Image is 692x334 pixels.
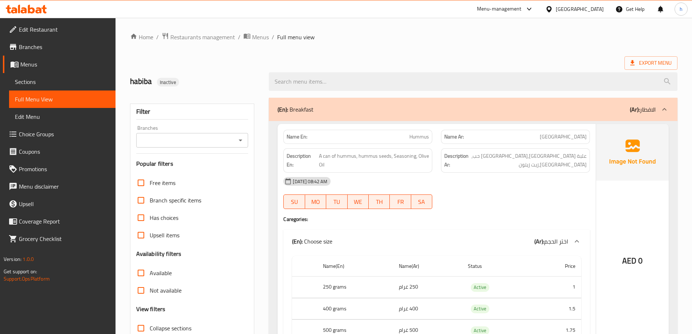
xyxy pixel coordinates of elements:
span: TU [329,197,344,207]
button: SA [411,194,432,209]
strong: Description En: [287,152,317,169]
span: Active [471,305,489,313]
span: Grocery Checklist [19,234,110,243]
h2: habiba [130,76,260,87]
li: / [238,33,240,41]
td: 1 [533,277,581,298]
span: Menu disclaimer [19,182,110,191]
span: Promotions [19,165,110,173]
b: (En): [278,104,288,115]
a: Edit Restaurant [3,21,116,38]
h4: Caregories: [283,216,590,223]
span: Inactive [157,79,179,86]
span: Coupons [19,147,110,156]
span: علبة حمص,حمص حب,تتبيلة,زيت زيتون [470,152,587,169]
input: search [269,72,677,91]
nav: breadcrumb [130,32,677,42]
span: Free items [150,178,175,187]
strong: Name Ar: [444,133,464,141]
span: Active [471,283,489,291]
img: Ae5nvW7+0k+MAAAAAElFTkSuQmCC [596,124,669,181]
span: اختر الحجم [544,236,568,247]
th: Price [533,256,581,277]
h3: Availability filters [136,250,182,258]
p: الافطار [630,105,656,114]
span: Export Menu [624,56,677,70]
span: MO [308,197,323,207]
a: Coverage Report [3,213,116,230]
span: h [680,5,683,13]
span: Coverage Report [19,217,110,226]
li: / [156,33,159,41]
span: Collapse sections [150,324,191,333]
span: SA [414,197,429,207]
span: WE [351,197,366,207]
td: 250 غرام [393,277,462,298]
b: (En): [292,236,303,247]
th: Name(Ar) [393,256,462,277]
a: Choice Groups [3,125,116,143]
li: / [272,33,274,41]
th: 250 grams [317,277,393,298]
p: Breakfast [278,105,313,114]
div: Filter [136,104,248,120]
span: Get support on: [4,267,37,276]
span: [DATE] 08:42 AM [290,178,330,185]
a: Menu disclaimer [3,178,116,195]
button: TU [326,194,347,209]
div: Active [471,283,489,292]
span: Full menu view [277,33,315,41]
span: FR [393,197,408,207]
span: Branch specific items [150,196,201,205]
th: 400 grams [317,298,393,319]
strong: Name En: [287,133,307,141]
a: Full Menu View [9,90,116,108]
b: (Ar): [534,236,544,247]
span: Hummus [409,133,429,141]
th: Name(En) [317,256,393,277]
div: (En): Choose size(Ar):اختر الحجم [283,230,590,253]
a: Restaurants management [162,32,235,42]
td: 400 غرام [393,298,462,319]
div: (En): Breakfast(Ar):الافطار [269,98,677,121]
b: (Ar): [630,104,640,115]
div: Inactive [157,78,179,86]
span: Upsell items [150,231,179,240]
span: Version: [4,254,21,264]
span: 0 [638,254,643,268]
span: Not available [150,286,182,295]
h3: View filters [136,305,166,313]
button: FR [390,194,411,209]
a: Menus [3,56,116,73]
span: Choice Groups [19,130,110,138]
span: Sections [15,77,110,86]
button: SU [283,194,305,209]
span: Has choices [150,213,178,222]
div: [GEOGRAPHIC_DATA] [556,5,604,13]
span: Menus [252,33,269,41]
span: Upsell [19,200,110,208]
span: Full Menu View [15,95,110,104]
a: Coupons [3,143,116,160]
button: MO [305,194,326,209]
td: 1.5 [533,298,581,319]
a: Grocery Checklist [3,230,116,248]
a: Menus [243,32,269,42]
span: AED [622,254,636,268]
div: Menu-management [477,5,522,13]
span: Restaurants management [170,33,235,41]
button: Open [235,135,246,145]
h3: Popular filters [136,160,248,168]
span: Export Menu [630,59,672,68]
span: TH [372,197,387,207]
a: Upsell [3,195,116,213]
a: Branches [3,38,116,56]
span: Branches [19,43,110,51]
a: Promotions [3,160,116,178]
span: Edit Menu [15,112,110,121]
a: Sections [9,73,116,90]
th: Status [462,256,533,277]
span: A can of hummus, hummus seeds, Seasoning, Olive Oil [319,152,429,169]
a: Home [130,33,153,41]
span: Edit Restaurant [19,25,110,34]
